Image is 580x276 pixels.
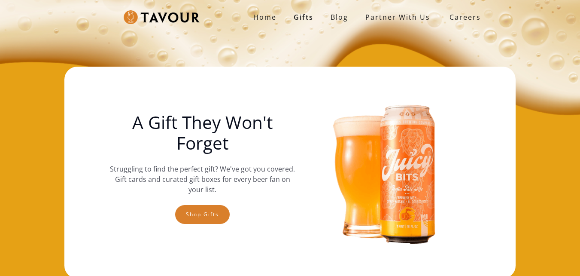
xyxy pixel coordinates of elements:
[175,205,230,224] a: Shop gifts
[285,9,322,26] a: Gifts
[449,9,481,26] strong: Careers
[322,9,357,26] a: Blog
[357,9,439,26] a: partner with us
[245,9,285,26] a: Home
[109,164,295,195] p: Struggling to find the perfect gift? We've got you covered. Gift cards and curated gift boxes for...
[439,5,487,29] a: Careers
[109,112,295,153] h1: A Gift They Won't Forget
[253,12,276,22] strong: Home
